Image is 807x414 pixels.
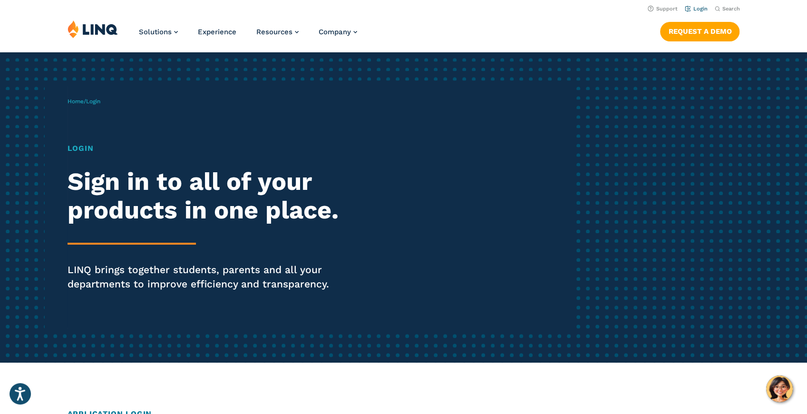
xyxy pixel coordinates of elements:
[68,98,100,105] span: /
[68,20,118,38] img: LINQ | K‑12 Software
[68,98,84,105] a: Home
[198,28,236,36] a: Experience
[319,28,357,36] a: Company
[139,28,178,36] a: Solutions
[722,6,739,12] span: Search
[648,6,677,12] a: Support
[685,6,707,12] a: Login
[139,28,172,36] span: Solutions
[256,28,299,36] a: Resources
[715,5,739,12] button: Open Search Bar
[766,375,793,402] button: Hello, have a question? Let’s chat.
[68,168,379,225] h2: Sign in to all of your products in one place.
[139,20,357,51] nav: Primary Navigation
[660,22,739,41] a: Request a Demo
[68,263,379,291] p: LINQ brings together students, parents and all your departments to improve efficiency and transpa...
[68,143,379,154] h1: Login
[660,20,739,41] nav: Button Navigation
[319,28,351,36] span: Company
[256,28,292,36] span: Resources
[86,98,100,105] span: Login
